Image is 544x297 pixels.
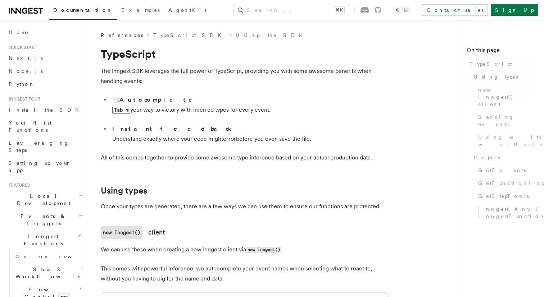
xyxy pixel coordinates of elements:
[15,254,90,259] span: Overview
[9,68,43,74] span: Node.js
[101,226,165,239] a: new Inngest()client
[6,213,78,227] span: Events & Triggers
[101,245,389,255] p: We can use these when creating a new Inngest client via .
[246,247,281,253] code: new Inngest()
[101,226,142,239] code: new Inngest()
[6,233,78,247] span: Inngest Functions
[101,66,389,86] p: The Inngest SDK leverages the full power of TypeScript, providing you with some awesome benefits ...
[475,83,535,111] a: new Inngest() client
[101,153,389,163] p: All of this comes together to provide some awesome type inference based on your actual production...
[475,203,535,223] a: Inngest.Any / InngestFunction.Any
[121,7,160,13] span: Examples
[471,151,535,164] a: Helpers
[9,140,69,153] span: Leveraging Steps
[6,230,85,250] button: Inngest Functions
[467,46,535,57] h4: On this page
[393,6,410,14] button: Toggle dark mode
[234,4,349,16] button: Search...⌘K
[9,29,29,36] span: Home
[6,45,37,50] span: Quick start
[470,60,512,68] span: TypeScript
[112,107,130,114] kbd: Tab ↹
[474,73,518,80] span: Using types
[236,32,307,39] a: Using the SDK
[478,86,535,108] span: new Inngest() client
[112,125,232,132] strong: Instant feedback
[9,160,71,173] span: Setting up your app
[6,116,85,136] a: Your first Functions
[9,107,83,113] span: Install the SDK
[53,7,113,13] span: Documentation
[475,190,535,203] a: GetStepTools
[101,32,143,39] span: References
[153,32,226,39] a: TypeScript SDK
[6,182,30,188] span: Features
[9,55,43,61] span: Next.js
[6,190,85,210] button: Local Development
[6,157,85,177] a: Setting up your app
[6,26,85,39] a: Home
[475,131,535,151] a: Using with waitForEvent
[223,135,236,142] span: error
[475,164,535,177] a: GetEvents
[9,120,51,133] span: Your first Functions
[478,113,535,128] span: Sending events
[474,154,500,161] span: Helpers
[475,177,535,190] a: GetFunctionInput
[119,96,202,103] strong: Autocomplete
[9,81,35,87] span: Python
[101,264,389,284] p: This comes with powerful inference; we autocomplete your event names when selecting what to react...
[471,70,535,83] a: Using types
[164,2,211,19] a: AgentKit
[13,266,80,280] span: Steps & Workflows
[334,6,344,14] kbd: ⌘K
[6,96,40,102] span: Inngest tour
[6,136,85,157] a: Leveraging Steps
[168,7,207,13] span: AgentKit
[49,2,117,20] a: Documentation
[491,4,538,16] a: Sign Up
[101,186,147,196] a: Using types
[478,167,526,174] span: GetEvents
[478,192,529,200] span: GetStepTools
[6,78,85,91] a: Python
[467,57,535,70] a: TypeScript
[101,47,389,60] h1: TypeScript
[6,65,85,78] a: Node.js
[475,111,535,131] a: Sending events
[6,192,78,207] span: Local Development
[101,201,389,212] p: Once your types are generated, there are a few ways we can use them to ensure our functions are p...
[13,250,85,263] a: Overview
[6,103,85,116] a: Install the SDK
[110,124,389,144] li: Understand exactly where your code might before you even save the file.
[422,4,488,16] a: Contact sales
[6,210,85,230] button: Events & Triggers
[110,95,389,121] li: 📑 your way to victory with inferred types for every event.
[13,263,85,283] button: Steps & Workflows
[117,2,164,19] a: Examples
[6,52,85,65] a: Next.js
